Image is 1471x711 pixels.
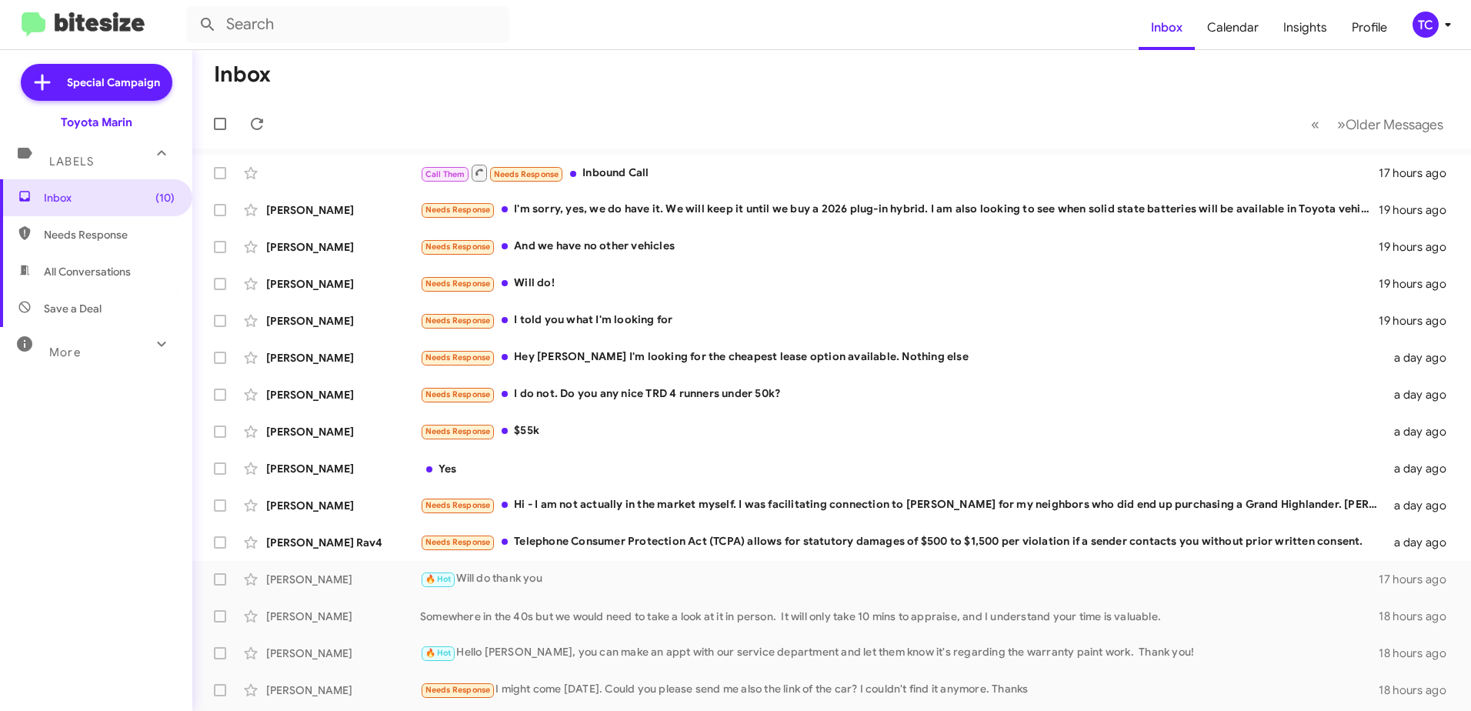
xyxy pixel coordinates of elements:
div: I do not. Do you any nice TRD 4 runners under 50k? [420,386,1385,403]
div: I told you what I'm looking for [420,312,1379,329]
span: Needs Response [425,315,491,325]
button: TC [1399,12,1454,38]
div: [PERSON_NAME] [266,609,420,624]
span: All Conversations [44,264,131,279]
div: a day ago [1385,387,1459,402]
div: a day ago [1385,461,1459,476]
span: « [1311,115,1319,134]
span: » [1337,115,1346,134]
div: [PERSON_NAME] [266,572,420,587]
div: Inbound Call [420,163,1379,182]
span: Needs Response [494,169,559,179]
div: Hi - I am not actually in the market myself. I was facilitating connection to [PERSON_NAME] for m... [420,496,1385,514]
div: [PERSON_NAME] [266,239,420,255]
div: 19 hours ago [1379,202,1459,218]
div: 19 hours ago [1379,276,1459,292]
div: Hello [PERSON_NAME], you can make an appt with our service department and let them know it's rega... [420,644,1379,662]
div: $55k [420,422,1385,440]
div: [PERSON_NAME] [266,313,420,329]
div: 18 hours ago [1379,646,1459,661]
div: 17 hours ago [1379,572,1459,587]
span: Needs Response [425,685,491,695]
span: 🔥 Hot [425,648,452,658]
div: 18 hours ago [1379,609,1459,624]
span: Older Messages [1346,116,1443,133]
div: [PERSON_NAME] [266,202,420,218]
div: Will do thank you [420,570,1379,588]
div: Will do! [420,275,1379,292]
span: Call Them [425,169,465,179]
span: 🔥 Hot [425,574,452,584]
a: Insights [1271,5,1339,50]
span: (10) [155,190,175,205]
div: a day ago [1385,350,1459,366]
div: [PERSON_NAME] [266,683,420,698]
div: [PERSON_NAME] [266,461,420,476]
div: [PERSON_NAME] [266,498,420,513]
a: Inbox [1139,5,1195,50]
div: I might come [DATE]. Could you please send me also the link of the car? I couldn't find it anymor... [420,681,1379,699]
div: 18 hours ago [1379,683,1459,698]
a: Profile [1339,5,1399,50]
div: a day ago [1385,498,1459,513]
div: [PERSON_NAME] [266,350,420,366]
div: a day ago [1385,535,1459,550]
span: Needs Response [425,352,491,362]
input: Search [186,6,509,43]
span: Needs Response [425,500,491,510]
span: Labels [49,155,94,169]
div: Telephone Consumer Protection Act (TCPA) allows for statutory damages of $500 to $1,500 per viola... [420,533,1385,551]
a: Special Campaign [21,64,172,101]
div: [PERSON_NAME] [266,424,420,439]
div: And we have no other vehicles [420,238,1379,255]
span: Needs Response [425,242,491,252]
span: Needs Response [425,426,491,436]
div: [PERSON_NAME] [266,387,420,402]
span: Needs Response [425,279,491,289]
div: 17 hours ago [1379,165,1459,181]
span: Save a Deal [44,301,102,316]
button: Previous [1302,108,1329,140]
span: More [49,345,81,359]
div: I'm sorry, yes, we do have it. We will keep it until we buy a 2026 plug-in hybrid. I am also look... [420,201,1379,219]
span: Needs Response [425,389,491,399]
span: Needs Response [425,537,491,547]
span: Inbox [44,190,175,205]
h1: Inbox [214,62,271,87]
div: 19 hours ago [1379,313,1459,329]
div: [PERSON_NAME] [266,646,420,661]
div: a day ago [1385,424,1459,439]
div: [PERSON_NAME] [266,276,420,292]
div: [PERSON_NAME] Rav4 [266,535,420,550]
div: Hey [PERSON_NAME] I'm looking for the cheapest lease option available. Nothing else [420,349,1385,366]
div: Toyota Marin [61,115,132,130]
div: 19 hours ago [1379,239,1459,255]
button: Next [1328,108,1453,140]
span: Special Campaign [67,75,160,90]
div: TC [1413,12,1439,38]
div: Yes [420,461,1385,476]
span: Needs Response [44,227,175,242]
div: Somewhere in the 40s but we would need to take a look at it in person. It will only take 10 mins ... [420,609,1379,624]
nav: Page navigation example [1303,108,1453,140]
span: Needs Response [425,205,491,215]
a: Calendar [1195,5,1271,50]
